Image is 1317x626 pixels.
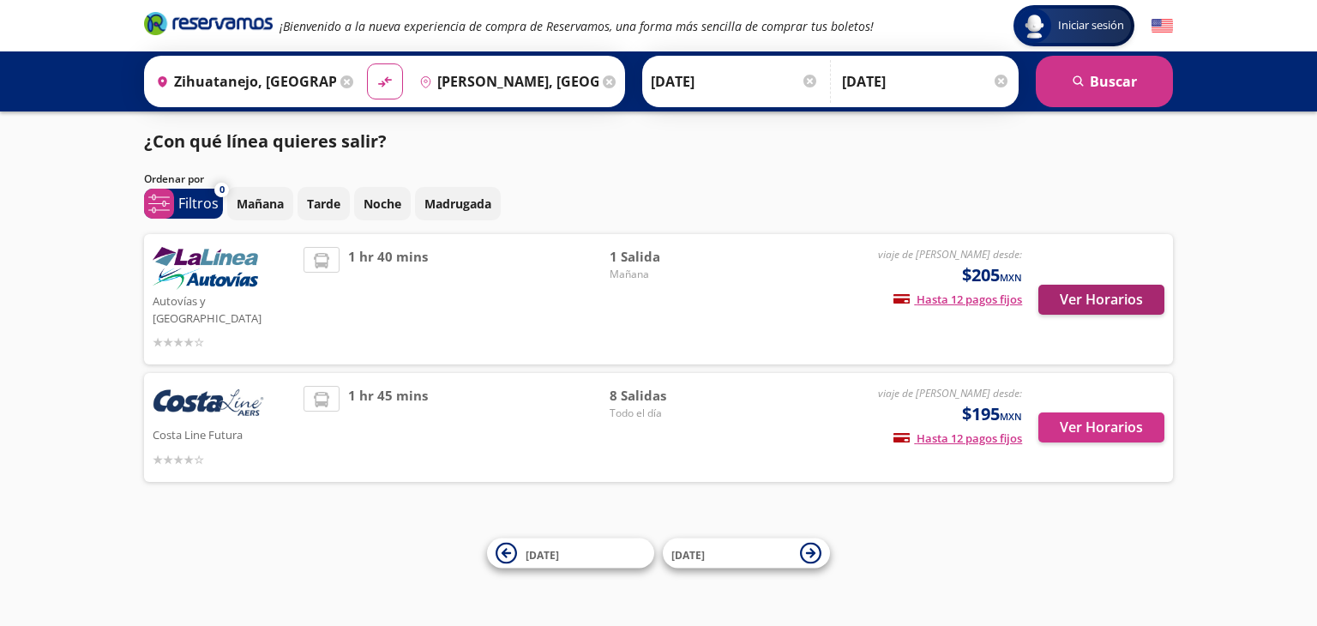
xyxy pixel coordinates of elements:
span: 1 hr 45 mins [348,386,428,469]
button: [DATE] [487,539,654,569]
p: Tarde [307,195,340,213]
button: Tarde [298,187,350,220]
span: 0 [219,183,225,197]
p: ¿Con qué línea quieres salir? [144,129,387,154]
span: Iniciar sesión [1051,17,1131,34]
p: Mañana [237,195,284,213]
em: ¡Bienvenido a la nueva experiencia de compra de Reservamos, una forma más sencilla de comprar tus... [280,18,874,34]
span: 8 Salidas [610,386,730,406]
input: Opcional [842,60,1010,103]
img: Autovías y La Línea [153,247,258,290]
img: Costa Line Futura [153,386,264,424]
i: Brand Logo [144,10,273,36]
p: Costa Line Futura [153,424,295,444]
span: [DATE] [671,547,705,562]
input: Buscar Destino [412,60,599,103]
input: Elegir Fecha [651,60,819,103]
p: Madrugada [424,195,491,213]
em: viaje de [PERSON_NAME] desde: [878,247,1022,262]
button: [DATE] [663,539,830,569]
button: Ver Horarios [1038,285,1164,315]
span: $205 [962,262,1022,288]
p: Ordenar por [144,172,204,187]
p: Noche [364,195,401,213]
p: Filtros [178,193,219,214]
span: 1 Salida [610,247,730,267]
button: Madrugada [415,187,501,220]
input: Buscar Origen [149,60,336,103]
small: MXN [1000,271,1022,284]
span: Hasta 12 pagos fijos [893,292,1022,307]
button: Ver Horarios [1038,412,1164,442]
button: Mañana [227,187,293,220]
button: Noche [354,187,411,220]
span: Mañana [610,267,730,282]
button: 0Filtros [144,189,223,219]
em: viaje de [PERSON_NAME] desde: [878,386,1022,400]
span: Hasta 12 pagos fijos [893,430,1022,446]
span: 1 hr 40 mins [348,247,428,352]
button: English [1152,15,1173,37]
span: [DATE] [526,547,559,562]
span: $195 [962,401,1022,427]
a: Brand Logo [144,10,273,41]
span: Todo el día [610,406,730,421]
button: Buscar [1036,56,1173,107]
small: MXN [1000,410,1022,423]
p: Autovías y [GEOGRAPHIC_DATA] [153,290,295,327]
